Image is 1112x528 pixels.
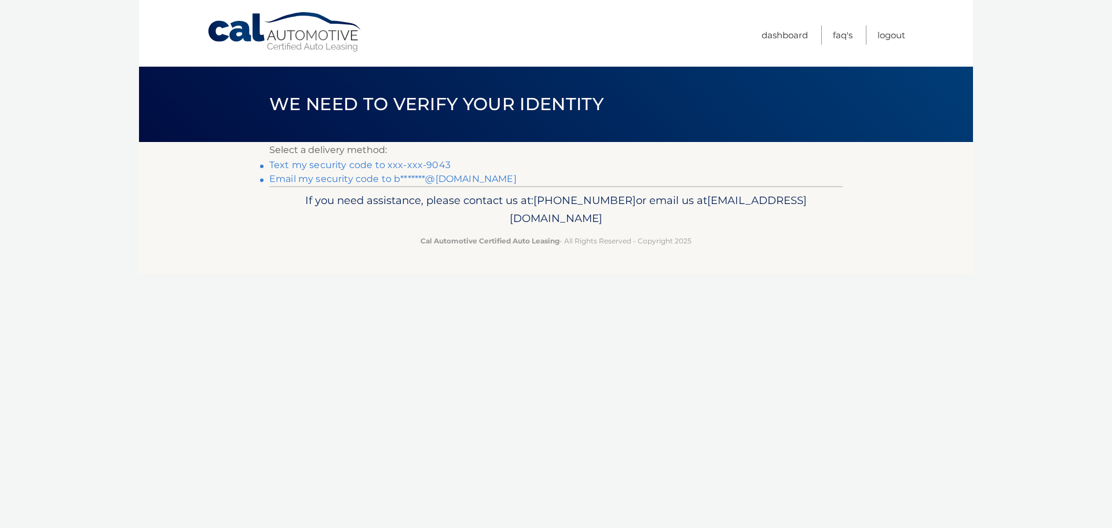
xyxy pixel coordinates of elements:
a: Text my security code to xxx-xxx-9043 [269,159,451,170]
span: [PHONE_NUMBER] [533,194,636,207]
a: Logout [877,26,905,45]
a: Email my security code to b*******@[DOMAIN_NAME] [269,173,517,184]
span: We need to verify your identity [269,93,603,115]
a: Cal Automotive [207,12,363,53]
strong: Cal Automotive Certified Auto Leasing [420,236,559,245]
a: Dashboard [762,26,808,45]
p: - All Rights Reserved - Copyright 2025 [277,235,835,247]
a: FAQ's [833,26,853,45]
p: Select a delivery method: [269,142,843,158]
p: If you need assistance, please contact us at: or email us at [277,191,835,228]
